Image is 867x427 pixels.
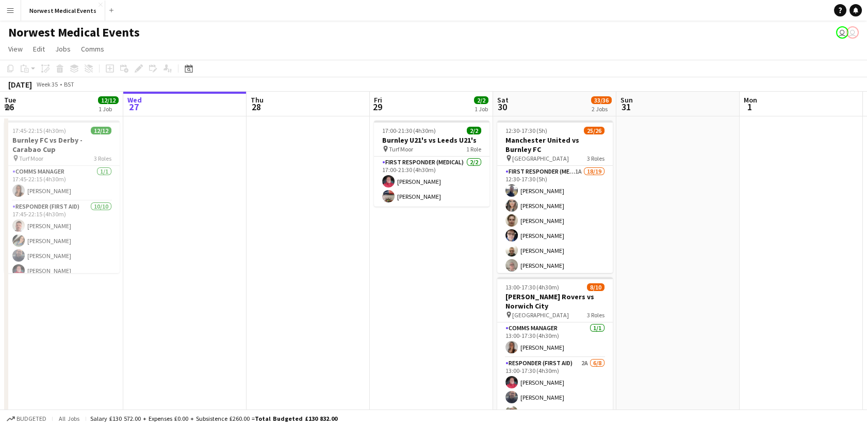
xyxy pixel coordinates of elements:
span: Sat [497,95,509,105]
span: 33/36 [591,96,612,104]
h3: Manchester United vs Burnley FC [497,135,613,154]
span: Week 35 [34,80,60,88]
h3: Burnley FC vs Derby - Carabao Cup [4,135,120,154]
span: Comms [81,44,104,54]
button: Norwest Medical Events [21,1,105,21]
span: 2/2 [467,127,481,134]
div: Salary £130 572.00 + Expenses £0.00 + Subsistence £260.00 = [90,415,337,422]
app-card-role: Responder (First Aid)10/1017:45-22:15 (4h30m)[PERSON_NAME][PERSON_NAME][PERSON_NAME][PERSON_NAME] [4,201,120,370]
a: Comms [77,42,108,56]
a: Edit [29,42,49,56]
span: Turf Moor [19,155,43,162]
app-job-card: 17:45-22:15 (4h30m)12/12Burnley FC vs Derby - Carabao Cup Turf Moor3 RolesComms Manager1/117:45-2... [4,121,120,273]
h3: [PERSON_NAME] Rovers vs Norwich City [497,292,613,311]
span: 3 Roles [587,311,604,319]
span: Thu [251,95,264,105]
span: 3 Roles [587,155,604,162]
span: Tue [4,95,16,105]
span: 13:00-17:30 (4h30m) [505,283,559,291]
span: Budgeted [17,415,46,422]
div: 1 Job [475,105,488,113]
span: 17:00-21:30 (4h30m) [382,127,436,134]
span: 26 [3,101,16,113]
span: 25/26 [584,127,604,134]
app-job-card: 17:00-21:30 (4h30m)2/2Burnley U21's vs Leeds U21's Turf Moor1 RoleFirst Responder (Medical)2/217:... [374,121,489,207]
span: View [8,44,23,54]
a: Jobs [51,42,75,56]
span: 30 [496,101,509,113]
span: Turf Moor [389,145,413,153]
span: 3 Roles [94,155,111,162]
span: Fri [374,95,382,105]
span: 12:30-17:30 (5h) [505,127,547,134]
span: [GEOGRAPHIC_DATA] [512,155,569,162]
h3: Burnley U21's vs Leeds U21's [374,135,489,145]
span: [GEOGRAPHIC_DATA] [512,311,569,319]
span: 29 [372,101,382,113]
span: 28 [249,101,264,113]
div: [DATE] [8,79,32,90]
span: Sun [620,95,633,105]
app-user-avatar: Rory Murphy [846,26,859,39]
app-card-role: Comms Manager1/117:45-22:15 (4h30m)[PERSON_NAME] [4,166,120,201]
span: 12/12 [91,127,111,134]
app-job-card: 12:30-17:30 (5h)25/26Manchester United vs Burnley FC [GEOGRAPHIC_DATA]3 RolesFirst Responder (Med... [497,121,613,273]
span: 17:45-22:15 (4h30m) [12,127,66,134]
span: 8/10 [587,283,604,291]
span: 12/12 [98,96,119,104]
div: 1 Job [99,105,118,113]
div: 2 Jobs [592,105,611,113]
span: Wed [127,95,142,105]
span: Total Budgeted £130 832.00 [255,415,337,422]
h1: Norwest Medical Events [8,25,140,40]
span: 1 [742,101,757,113]
app-card-role: Comms Manager1/113:00-17:30 (4h30m)[PERSON_NAME] [497,322,613,357]
a: View [4,42,27,56]
app-card-role: First Responder (Medical)2/217:00-21:30 (4h30m)[PERSON_NAME][PERSON_NAME] [374,157,489,207]
button: Budgeted [5,413,48,424]
span: 27 [126,101,142,113]
div: BST [64,80,74,88]
span: 1 Role [466,145,481,153]
app-user-avatar: Rory Murphy [836,26,848,39]
span: Edit [33,44,45,54]
span: Mon [744,95,757,105]
span: All jobs [57,415,81,422]
span: 31 [619,101,633,113]
span: Jobs [55,44,71,54]
span: 2/2 [474,96,488,104]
